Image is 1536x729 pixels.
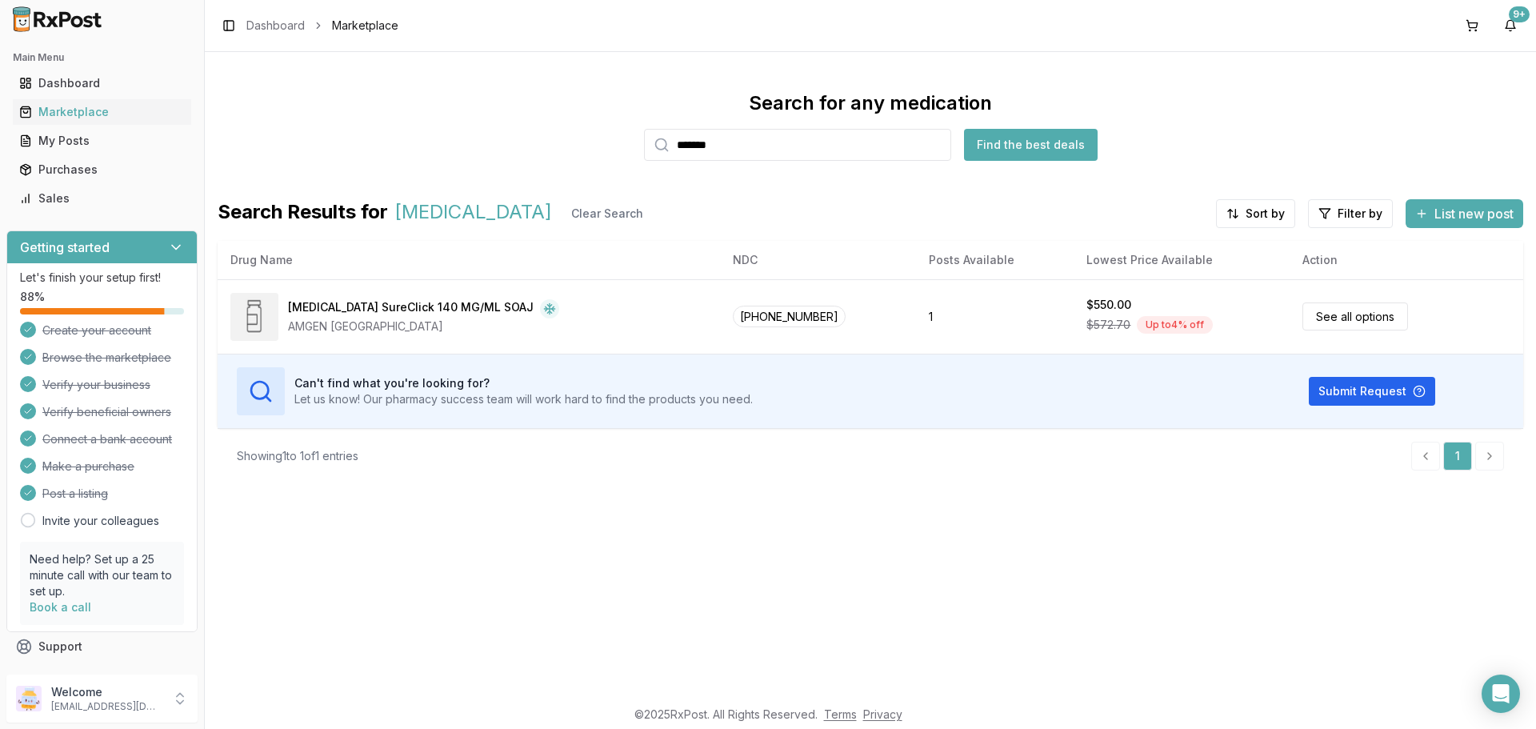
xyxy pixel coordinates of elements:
img: User avatar [16,686,42,711]
button: My Posts [6,128,198,154]
a: My Posts [13,126,191,155]
p: Welcome [51,684,162,700]
div: AMGEN [GEOGRAPHIC_DATA] [288,318,559,334]
span: Connect a bank account [42,431,172,447]
button: Sort by [1216,199,1295,228]
a: 1 [1443,442,1472,471]
th: Posts Available [916,241,1074,279]
span: Browse the marketplace [42,350,171,366]
span: Make a purchase [42,459,134,475]
span: Search Results for [218,199,388,228]
button: Sales [6,186,198,211]
div: Purchases [19,162,185,178]
button: Submit Request [1309,377,1435,406]
span: Verify beneficial owners [42,404,171,420]
a: Marketplace [13,98,191,126]
div: Sales [19,190,185,206]
button: Dashboard [6,70,198,96]
p: Let's finish your setup first! [20,270,184,286]
div: [MEDICAL_DATA] SureClick 140 MG/ML SOAJ [288,299,534,318]
a: Terms [824,707,857,721]
div: Search for any medication [749,90,992,116]
h3: Can't find what you're looking for? [294,375,753,391]
p: [EMAIL_ADDRESS][DOMAIN_NAME] [51,700,162,713]
a: Privacy [863,707,902,721]
button: Find the best deals [964,129,1098,161]
span: [PHONE_NUMBER] [733,306,846,327]
img: Repatha SureClick 140 MG/ML SOAJ [230,293,278,341]
p: Let us know! Our pharmacy success team will work hard to find the products you need. [294,391,753,407]
div: Showing 1 to 1 of 1 entries [237,448,358,464]
button: List new post [1406,199,1523,228]
div: 9+ [1509,6,1530,22]
a: Dashboard [13,69,191,98]
th: NDC [720,241,916,279]
button: Support [6,632,198,661]
a: Sales [13,184,191,213]
button: Purchases [6,157,198,182]
h3: Getting started [20,238,110,257]
span: Sort by [1246,206,1285,222]
div: Marketplace [19,104,185,120]
h2: Main Menu [13,51,191,64]
div: Open Intercom Messenger [1482,675,1520,713]
span: Verify your business [42,377,150,393]
th: Drug Name [218,241,720,279]
span: Marketplace [332,18,398,34]
nav: breadcrumb [246,18,398,34]
td: 1 [916,279,1074,354]
button: Feedback [6,661,198,690]
button: Clear Search [558,199,656,228]
img: RxPost Logo [6,6,109,32]
p: Need help? Set up a 25 minute call with our team to set up. [30,551,174,599]
a: Purchases [13,155,191,184]
span: $572.70 [1086,317,1130,333]
button: Filter by [1308,199,1393,228]
a: Dashboard [246,18,305,34]
span: List new post [1434,204,1514,223]
div: $550.00 [1086,297,1131,313]
div: My Posts [19,133,185,149]
a: Book a call [30,600,91,614]
span: Filter by [1338,206,1382,222]
span: Create your account [42,322,151,338]
button: 9+ [1498,13,1523,38]
a: See all options [1302,302,1408,330]
span: 88 % [20,289,45,305]
span: Post a listing [42,486,108,502]
span: Feedback [38,667,93,683]
th: Lowest Price Available [1074,241,1289,279]
div: Up to 4 % off [1137,316,1213,334]
div: Dashboard [19,75,185,91]
th: Action [1290,241,1523,279]
a: Invite your colleagues [42,513,159,529]
button: Marketplace [6,99,198,125]
span: [MEDICAL_DATA] [394,199,552,228]
nav: pagination [1411,442,1504,471]
a: List new post [1406,207,1523,223]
